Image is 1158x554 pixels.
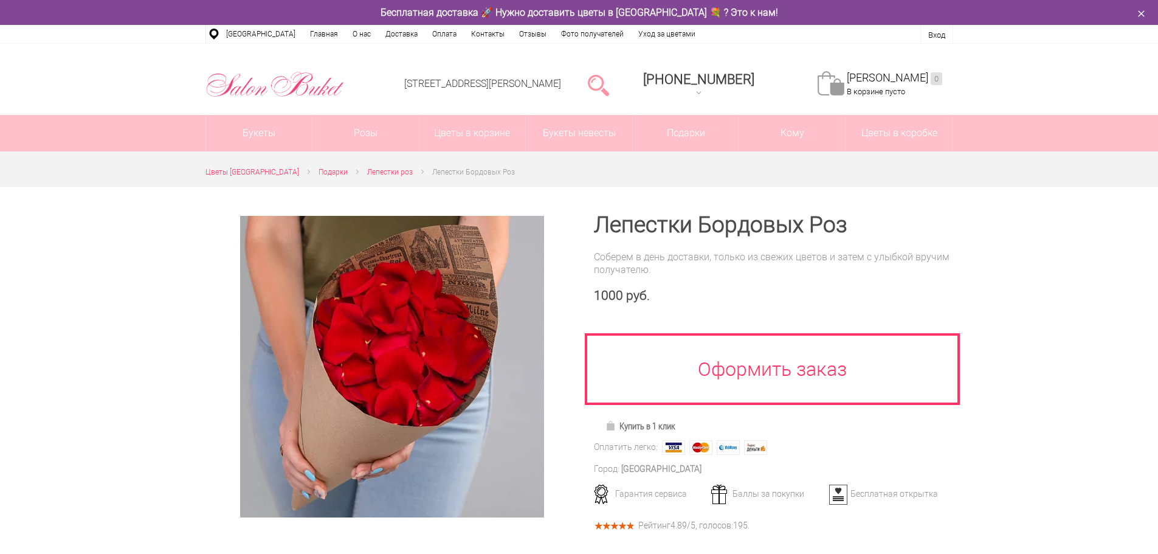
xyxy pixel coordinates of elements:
span: В корзине пусто [847,87,905,96]
div: Оплатить легко: [594,441,658,454]
a: Лепестки роз [367,166,413,179]
span: 4.89 [670,521,687,530]
div: Гарантия сервиса [590,488,709,499]
div: Бесплатная доставка 🚀 Нужно доставить цветы в [GEOGRAPHIC_DATA] 💐 ? Это к нам! [196,6,962,19]
a: Оплата [425,25,464,43]
img: Visa [662,440,685,455]
a: Цветы в коробке [846,115,953,151]
span: Цветы [GEOGRAPHIC_DATA] [205,168,299,176]
a: Цветы [GEOGRAPHIC_DATA] [205,166,299,179]
a: Букеты [206,115,312,151]
img: Цветы Нижний Новгород [205,69,345,100]
div: [GEOGRAPHIC_DATA] [621,463,701,476]
span: Лепестки роз [367,168,413,176]
div: Рейтинг /5, голосов: . [638,522,750,529]
span: Подарки [319,168,348,176]
a: Вход [928,30,945,40]
a: Купить в 1 клик [600,418,681,435]
a: Подарки [633,115,739,151]
img: Webmoney [717,440,740,455]
a: Букеты невесты [526,115,632,151]
a: [GEOGRAPHIC_DATA] [219,25,303,43]
a: Контакты [464,25,512,43]
a: Фото получателей [554,25,631,43]
div: Соберем в день доставки, только из свежих цветов и затем с улыбкой вручим получателю. [594,251,953,276]
span: [PHONE_NUMBER] [643,72,754,87]
a: Увеличить [220,216,565,518]
a: [PHONE_NUMBER] [636,68,762,102]
div: Город: [594,463,619,476]
a: О нас [345,25,378,43]
a: [STREET_ADDRESS][PERSON_NAME] [404,78,561,89]
span: Лепестки Бордовых Роз [432,168,515,176]
img: Яндекс Деньги [744,440,767,455]
span: 195 [733,521,748,530]
h1: Лепестки Бордовых Роз [594,214,953,236]
div: Бесплатная открытка [825,488,945,499]
div: Баллы за покупки [707,488,827,499]
ins: 0 [931,72,942,85]
img: Лепестки Бордовых Роз [240,216,544,518]
a: Цветы в корзине [419,115,526,151]
span: Кому [739,115,846,151]
a: Розы [312,115,419,151]
div: 1000 руб. [594,288,953,303]
a: Отзывы [512,25,554,43]
img: Купить в 1 клик [605,421,619,431]
a: Доставка [378,25,425,43]
a: Главная [303,25,345,43]
img: MasterCard [689,440,712,455]
a: Оформить заказ [585,333,960,405]
a: Уход за цветами [631,25,703,43]
a: [PERSON_NAME] [847,71,942,85]
a: Подарки [319,166,348,179]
